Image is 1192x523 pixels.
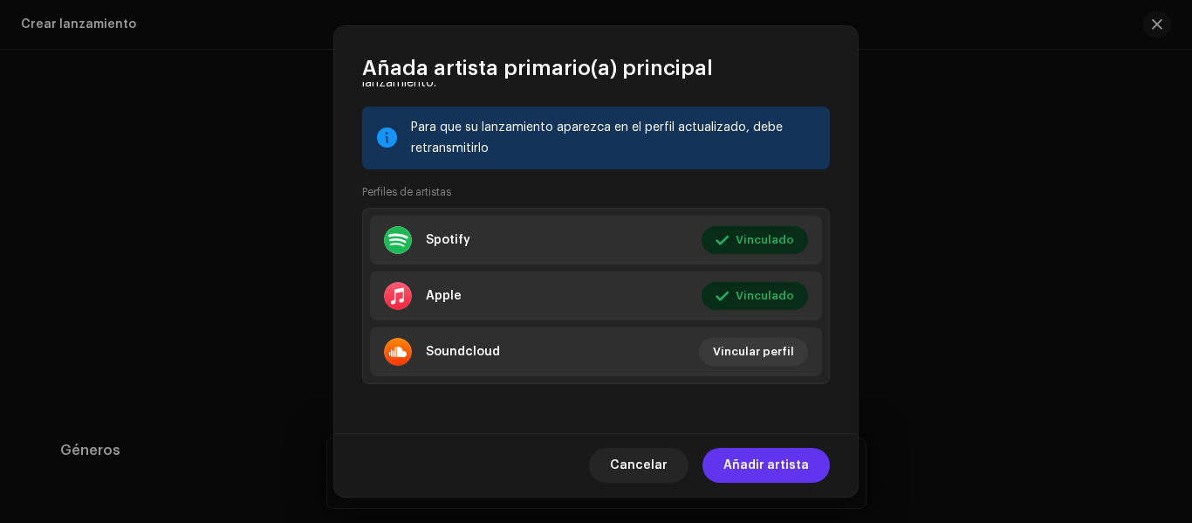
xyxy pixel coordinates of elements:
[426,289,462,303] div: Apple
[426,345,500,359] div: Soundcloud
[589,448,688,483] button: Cancelar
[736,223,794,258] span: Vinculado
[723,448,809,483] span: Añadir artista
[702,448,830,483] button: Añadir artista
[610,448,668,483] span: Cancelar
[702,282,808,310] button: Vinculado
[702,226,808,254] button: Vinculado
[699,338,808,366] button: Vincular perfil
[411,117,816,159] div: Para que su lanzamiento aparezca en el perfil actualizado, debe retransmitirlo
[713,334,794,369] span: Vincular perfil
[362,54,713,82] span: Añada artista primario(a) principal
[426,233,470,247] div: Spotify
[362,183,451,201] small: Perfiles de artistas
[736,279,794,313] span: Vinculado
